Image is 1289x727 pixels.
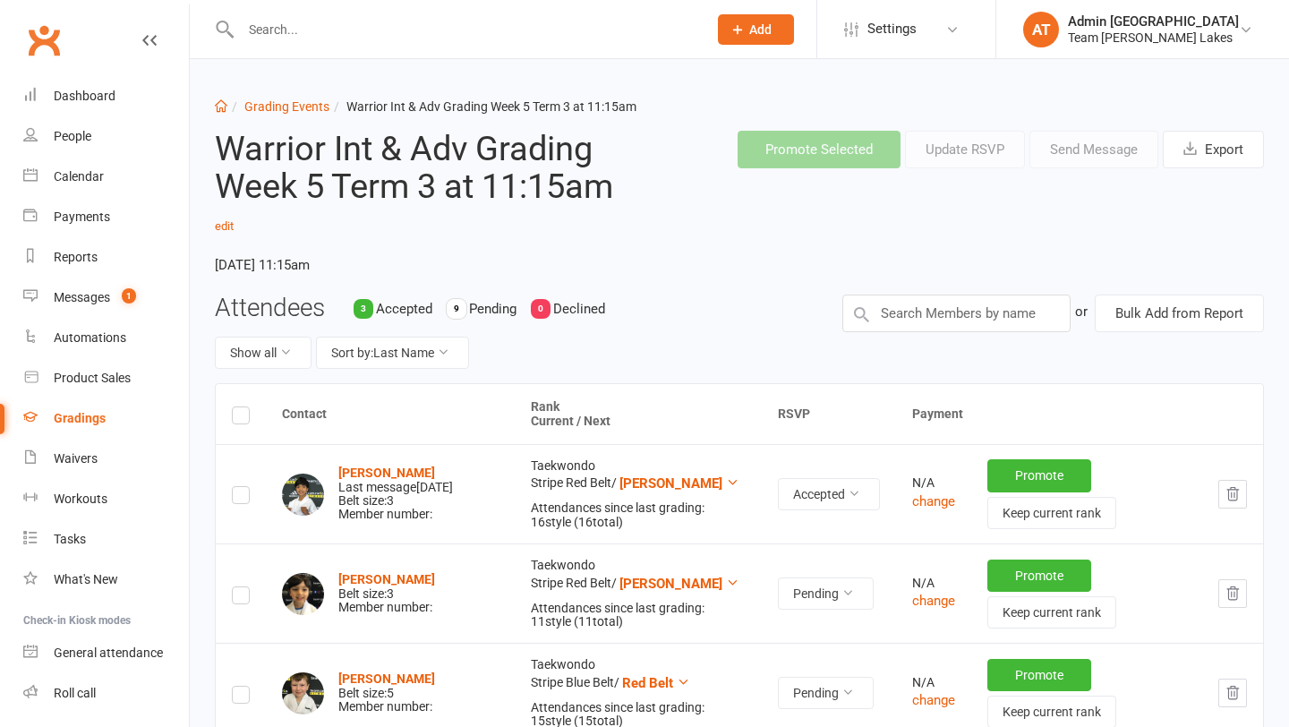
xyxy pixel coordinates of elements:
div: Belt size: 3 Member number: [338,466,453,522]
a: Messages 1 [23,278,189,318]
div: Messages [54,290,110,304]
a: People [23,116,189,157]
a: Clubworx [21,18,66,63]
a: [PERSON_NAME] [338,572,435,586]
time: [DATE] 11:15am [215,250,636,280]
button: Show all [215,337,312,369]
button: Keep current rank [987,497,1116,529]
div: Attendances since last grading: 16 style ( 16 total) [531,501,746,529]
a: General attendance kiosk mode [23,633,189,673]
div: Waivers [54,451,98,466]
div: Gradings [54,411,106,425]
a: Waivers [23,439,189,479]
div: Product Sales [54,371,131,385]
div: Workouts [54,492,107,506]
div: N/A [912,577,955,590]
span: [PERSON_NAME] [619,576,722,592]
a: Roll call [23,673,189,714]
div: Team [PERSON_NAME] Lakes [1068,30,1239,46]
a: Tasks [23,519,189,560]
div: Dashboard [54,89,115,103]
button: Keep current rank [987,596,1116,629]
a: [PERSON_NAME] [338,466,435,480]
button: Pending [778,677,874,709]
button: change [912,689,955,711]
div: Belt size: 3 Member number: [338,573,435,614]
button: Promote [987,560,1091,592]
button: change [912,590,955,612]
div: 0 [531,299,551,319]
th: Contact [266,384,515,444]
th: RSVP [762,384,896,444]
a: What's New [23,560,189,600]
button: change [912,491,955,512]
div: General attendance [54,646,163,660]
div: N/A [912,476,955,490]
a: Payments [23,197,189,237]
div: N/A [912,676,955,689]
a: Grading Events [244,99,329,114]
button: Accepted [778,478,880,510]
th: Rank Current / Next [515,384,762,444]
button: [PERSON_NAME] [619,473,739,494]
span: Red Belt [622,675,673,691]
button: Export [1163,131,1264,168]
li: Warrior Int & Adv Grading Week 5 Term 3 at 11:15am [329,97,636,116]
div: Roll call [54,686,96,700]
button: Pending [778,577,874,610]
span: [PERSON_NAME] [619,475,722,492]
div: Attendances since last grading: 11 style ( 11 total) [531,602,746,629]
div: Reports [54,250,98,264]
div: 9 [447,299,466,319]
div: Last message [DATE] [338,481,453,494]
a: Calendar [23,157,189,197]
span: Settings [867,9,917,49]
div: Payments [54,210,110,224]
div: Tasks [54,532,86,546]
a: Workouts [23,479,189,519]
a: Reports [23,237,189,278]
a: edit [215,219,234,233]
a: [PERSON_NAME] [338,671,435,686]
div: Belt size: 5 Member number: [338,672,435,714]
div: AT [1023,12,1059,47]
a: Gradings [23,398,189,439]
a: Automations [23,318,189,358]
div: 3 [354,299,373,319]
input: Search... [235,17,695,42]
a: Product Sales [23,358,189,398]
span: Add [749,22,772,37]
span: Accepted [376,301,432,317]
button: Sort by:Last Name [316,337,469,369]
td: Taekwondo Stripe Red Belt / [515,543,762,643]
span: Pending [469,301,516,317]
div: or [1075,295,1088,329]
div: Admin [GEOGRAPHIC_DATA] [1068,13,1239,30]
button: [PERSON_NAME] [619,573,739,594]
th: Payment [896,384,1263,444]
div: Calendar [54,169,104,184]
span: Declined [553,301,605,317]
a: Dashboard [23,76,189,116]
input: Search Members by name [842,295,1071,332]
button: Add [718,14,794,45]
span: 1 [122,288,136,304]
h3: Attendees [215,295,325,322]
h2: Warrior Int & Adv Grading Week 5 Term 3 at 11:15am [215,131,636,250]
td: Taekwondo Stripe Red Belt / [515,444,762,543]
button: Red Belt [622,672,690,694]
div: People [54,129,91,143]
div: What's New [54,572,118,586]
button: Promote [987,659,1091,691]
button: Bulk Add from Report [1095,295,1264,332]
button: Promote [987,459,1091,492]
div: Automations [54,330,126,345]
